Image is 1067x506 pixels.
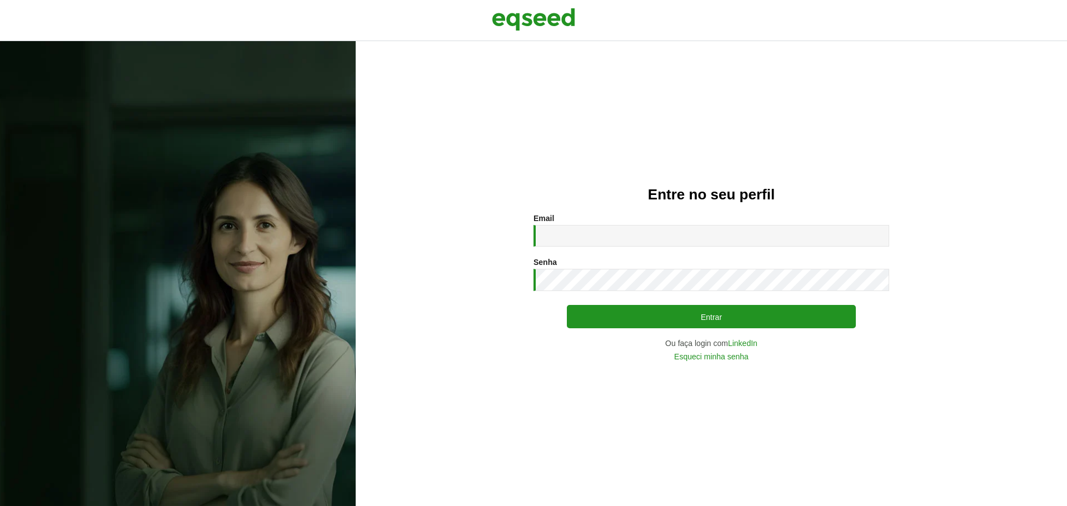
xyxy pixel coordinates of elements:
img: EqSeed Logo [492,6,575,33]
label: Senha [533,258,557,266]
label: Email [533,214,554,222]
a: Esqueci minha senha [674,353,749,360]
div: Ou faça login com [533,339,889,347]
button: Entrar [567,305,856,328]
a: LinkedIn [728,339,757,347]
h2: Entre no seu perfil [378,187,1045,203]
